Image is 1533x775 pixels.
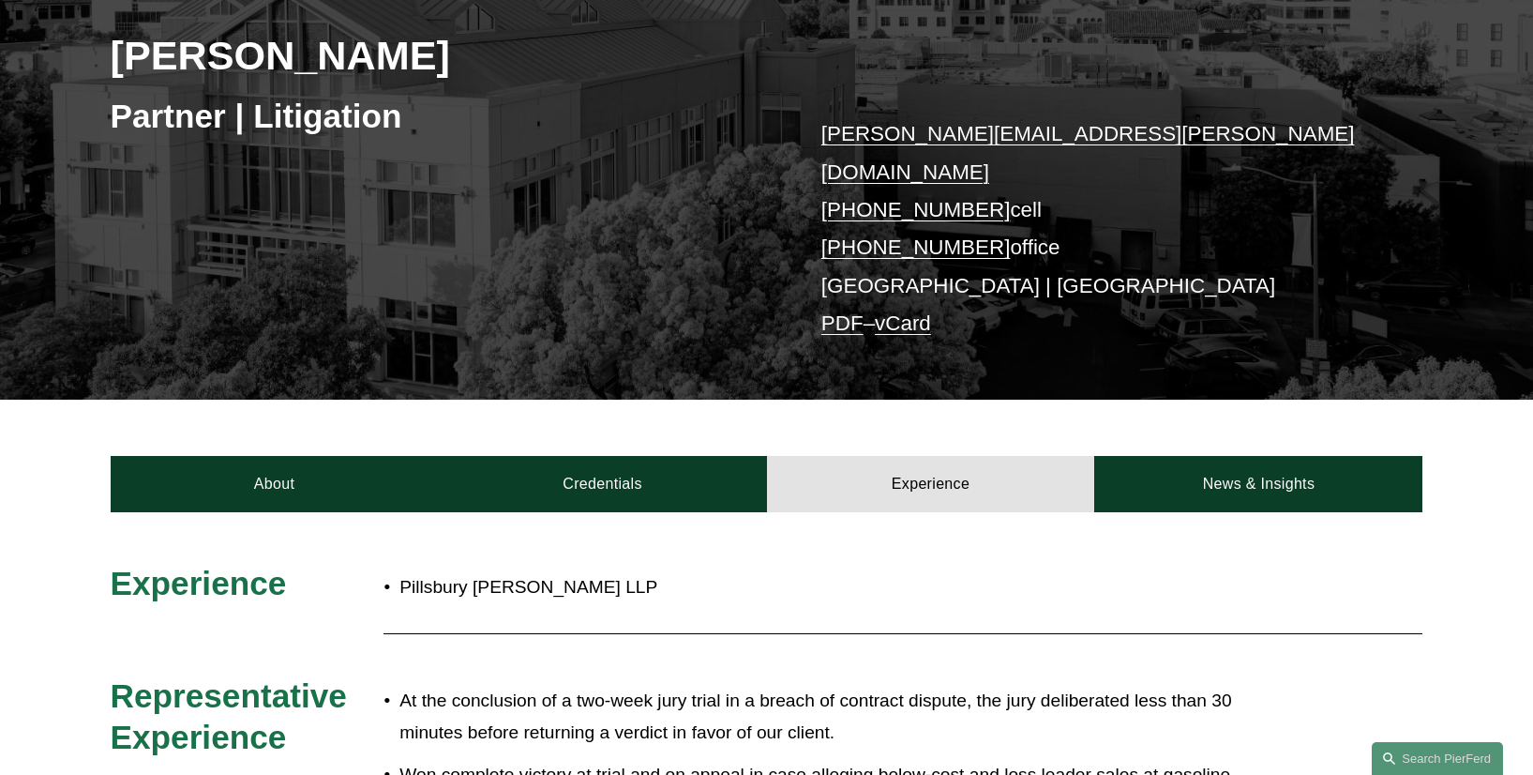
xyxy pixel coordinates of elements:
a: [PERSON_NAME][EMAIL_ADDRESS][PERSON_NAME][DOMAIN_NAME] [821,122,1355,183]
p: At the conclusion of a two-week jury trial in a breach of contract dispute, the jury deliberated ... [399,685,1258,750]
a: [PHONE_NUMBER] [821,198,1011,221]
a: About [111,456,439,512]
a: News & Insights [1094,456,1422,512]
a: Search this site [1372,742,1503,775]
p: Pillsbury [PERSON_NAME] LLP [399,571,1258,604]
h3: Partner | Litigation [111,96,767,137]
a: Credentials [439,456,767,512]
a: Experience [767,456,1095,512]
a: PDF [821,312,864,335]
span: Representative Experience [111,677,356,755]
a: [PHONE_NUMBER] [821,236,1011,259]
p: cell office [GEOGRAPHIC_DATA] | [GEOGRAPHIC_DATA] – [821,115,1368,342]
h2: [PERSON_NAME] [111,31,767,80]
a: vCard [875,312,931,335]
span: Experience [111,565,287,601]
